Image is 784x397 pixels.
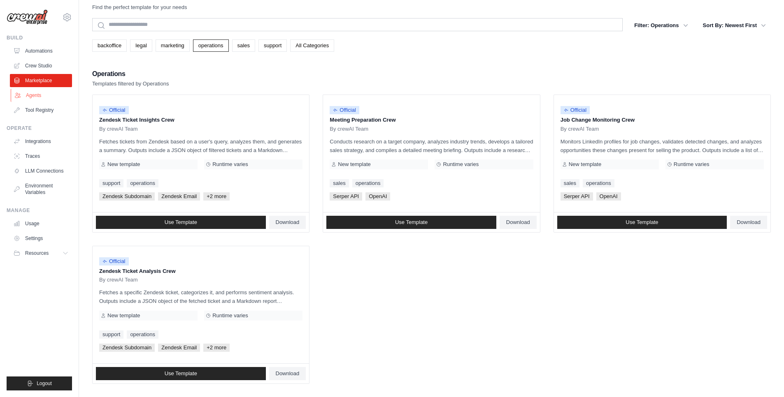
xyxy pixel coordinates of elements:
[269,367,306,380] a: Download
[569,161,601,168] span: New template
[561,137,764,155] p: Monitors LinkedIn profiles for job changes, validates detected changes, and analyzes opportunitie...
[7,376,72,390] button: Logout
[10,150,72,163] a: Traces
[330,179,349,187] a: sales
[107,312,140,319] span: New template
[7,207,72,214] div: Manage
[96,216,266,229] a: Use Template
[338,161,370,168] span: New template
[330,192,362,201] span: Serper API
[561,192,593,201] span: Serper API
[25,250,49,256] span: Resources
[626,219,658,226] span: Use Template
[290,39,334,52] a: All Categories
[99,192,155,201] span: Zendesk Subdomain
[557,216,727,229] a: Use Template
[10,232,72,245] a: Settings
[10,59,72,72] a: Crew Studio
[37,380,52,387] span: Logout
[561,106,590,114] span: Official
[737,219,761,226] span: Download
[99,267,302,275] p: Zendesk Ticket Analysis Crew
[165,370,197,377] span: Use Template
[330,126,368,132] span: By crewAI Team
[330,106,359,114] span: Official
[730,216,767,229] a: Download
[352,179,384,187] a: operations
[99,277,138,283] span: By crewAI Team
[92,80,169,88] p: Templates filtered by Operations
[561,126,599,132] span: By crewAI Team
[506,219,530,226] span: Download
[165,219,197,226] span: Use Template
[92,3,187,12] p: Find the perfect template for your needs
[158,192,200,201] span: Zendesk Email
[10,164,72,178] a: LLM Connections
[583,179,614,187] a: operations
[674,161,710,168] span: Runtime varies
[99,179,123,187] a: support
[10,179,72,199] a: Environment Variables
[99,344,155,352] span: Zendesk Subdomain
[130,39,152,52] a: legal
[99,288,302,305] p: Fetches a specific Zendesk ticket, categorizes it, and performs sentiment analysis. Outputs inclu...
[330,137,533,155] p: Conducts research on a target company, analyzes industry trends, develops a tailored sales strate...
[561,116,764,124] p: Job Change Monitoring Crew
[212,312,248,319] span: Runtime varies
[500,216,537,229] a: Download
[10,247,72,260] button: Resources
[698,18,771,33] button: Sort By: Newest First
[596,192,621,201] span: OpenAI
[10,44,72,58] a: Automations
[10,74,72,87] a: Marketplace
[107,161,140,168] span: New template
[395,219,428,226] span: Use Template
[443,161,479,168] span: Runtime varies
[629,18,693,33] button: Filter: Operations
[330,116,533,124] p: Meeting Preparation Crew
[7,35,72,41] div: Build
[99,137,302,155] p: Fetches tickets from Zendesk based on a user's query, analyzes them, and generates a summary. Out...
[96,367,266,380] a: Use Template
[203,192,230,201] span: +2 more
[92,39,127,52] a: backoffice
[127,330,158,339] a: operations
[276,370,300,377] span: Download
[7,9,48,25] img: Logo
[99,116,302,124] p: Zendesk Ticket Insights Crew
[127,179,158,187] a: operations
[258,39,287,52] a: support
[158,344,200,352] span: Zendesk Email
[365,192,390,201] span: OpenAI
[156,39,190,52] a: marketing
[10,104,72,117] a: Tool Registry
[193,39,229,52] a: operations
[10,135,72,148] a: Integrations
[92,68,169,80] h2: Operations
[561,179,579,187] a: sales
[99,257,129,265] span: Official
[99,126,138,132] span: By crewAI Team
[269,216,306,229] a: Download
[232,39,255,52] a: sales
[7,125,72,132] div: Operate
[203,344,230,352] span: +2 more
[11,89,73,102] a: Agents
[212,161,248,168] span: Runtime varies
[10,217,72,230] a: Usage
[99,330,123,339] a: support
[326,216,496,229] a: Use Template
[99,106,129,114] span: Official
[276,219,300,226] span: Download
